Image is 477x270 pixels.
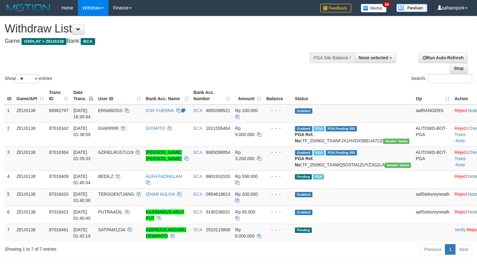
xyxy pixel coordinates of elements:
span: PGA Pending [326,150,357,155]
span: Copy 4850398521 to clipboard [206,108,230,113]
span: 87016421 [49,209,68,214]
div: - - - [266,149,290,155]
span: Rp 100.000 [235,108,258,113]
span: 87016420 [49,192,68,197]
span: Rp 6.000.000 [235,227,254,238]
span: [DATE] 16:30:44 [73,108,90,119]
img: Button%20Memo.svg [361,4,387,12]
td: aafSieksreyneath [413,188,452,206]
span: BCA [194,174,202,179]
th: Op: activate to sort column ascending [413,87,452,105]
a: Reject [455,192,467,197]
span: Marked by aafanarl [313,174,324,179]
th: Game/API: activate to sort column ascending [14,87,46,105]
span: 87016491 [49,227,68,232]
a: Next [455,244,472,255]
td: ZEUS138 [14,224,46,242]
span: Rp 3.200.000 [235,150,254,161]
span: Grabbed [295,210,312,215]
a: Reject [455,108,467,113]
a: Stop [450,63,468,74]
td: ZEUS138 [14,146,46,170]
span: Grabbed [295,126,312,131]
div: - - - [266,209,290,215]
span: Vendor URL: https://trx31.1velocity.biz [383,139,409,144]
a: [PERSON_NAME] [PERSON_NAME] [146,150,182,161]
td: ZEUS138 [14,122,46,146]
span: Copy 0954618613 to clipboard [206,192,230,197]
span: Marked by aafanarl [314,150,325,155]
h4: Game: Bank: [5,38,312,44]
a: AUFA FADHILLAH [146,174,182,179]
th: User ID: activate to sort column ascending [96,87,143,105]
td: 5 [5,188,14,206]
th: Bank Acc. Name: activate to sort column ascending [143,87,191,105]
div: Showing 1 to 7 of 7 entries [5,243,194,252]
span: Vendor URL: https://trx31.1velocity.biz [385,163,411,168]
span: 86982797 [49,108,68,113]
a: GIYARTO [146,126,165,131]
th: Trans ID: activate to sort column ascending [46,87,71,105]
td: 6 [5,206,14,224]
a: 1 [445,244,455,255]
a: Reject [455,209,467,214]
td: ZEUS138 [14,105,46,123]
select: Showentries [16,74,39,83]
span: AZRIELRUSTU19 [98,150,133,155]
a: Reject [455,126,467,131]
div: PGA Site Balance / [310,52,354,63]
span: TERGOENTJANG [98,192,134,197]
button: None selected [354,52,396,63]
span: [DATE] 01:40:40 [73,209,90,221]
td: 2 [5,122,14,146]
td: AUTOWD-BOT-PGA [413,122,452,146]
span: Rp 9.000.000 [235,126,254,137]
div: - - - [266,107,290,114]
img: MOTION_logo.png [5,3,52,12]
a: ABIPRAYA ANDARU DEWANTO [146,227,186,238]
div: - - - [266,227,290,233]
td: AUTOWD-BOT-PGA [413,146,452,170]
div: - - - [266,191,290,197]
span: PUTRAADIL [98,209,123,214]
a: Reject [455,150,467,155]
span: 87016364 [49,150,68,155]
span: 87016342 [49,126,68,131]
a: ICIH YUERNA [146,108,174,113]
img: panduan.png [396,4,427,12]
a: Reject [455,174,467,179]
span: BEDILZ [98,174,113,179]
span: Rp 200.000 [235,192,258,197]
span: BCA [194,108,202,113]
td: 1 [5,105,14,123]
a: Note [456,162,465,167]
a: KASIMARUS ARUT PUT [146,209,185,221]
span: BCA [194,209,202,214]
h1: Withdraw List [5,22,312,35]
span: Rp 95.000 [235,209,255,214]
a: Note [456,138,465,143]
span: GIAR9999 [98,126,118,131]
td: aafSieksreyneath [413,206,452,224]
th: Date Trans.: activate to sort column descending [71,87,95,105]
th: Balance [264,87,292,105]
span: [DATE] 01:42:19 [73,227,90,238]
span: Pending [295,228,312,233]
a: Previous [420,244,445,255]
input: Search: [428,74,472,83]
label: Search: [411,74,472,83]
a: IZHAR AULIYA [146,192,175,197]
span: Copy 2510115808 to clipboard [206,227,230,232]
span: [DATE] 01:40:38 [73,192,90,203]
b: PGA Ref. No: [295,156,314,167]
th: ID [5,87,14,105]
span: [DATE] 01:40:34 [73,174,90,185]
span: 87016409 [49,174,68,179]
span: Grabbed [295,150,312,155]
span: Pending [295,174,312,179]
td: TF_250902_TXAWQ5O3TM1ZUYZ3G2LA [292,146,413,170]
td: 4 [5,170,14,188]
span: Copy 8665096854 to clipboard [206,150,230,155]
span: ERNABOSS [98,108,123,113]
td: 7 [5,224,14,242]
